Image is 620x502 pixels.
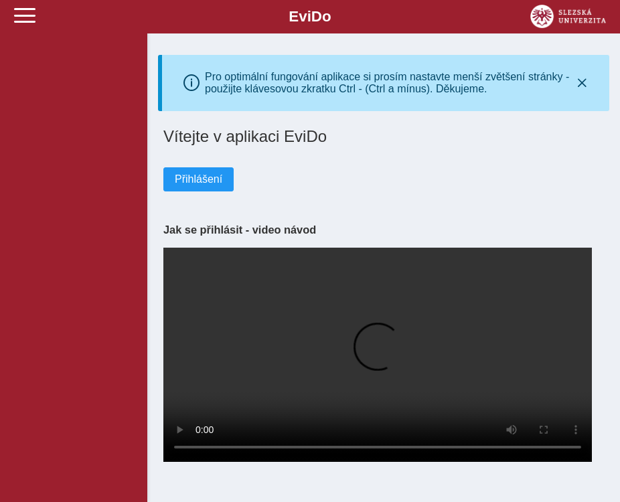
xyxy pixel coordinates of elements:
[175,173,222,185] span: Přihlášení
[289,8,331,25] b: EviDo
[163,167,234,191] button: Přihlášení
[163,127,604,146] h1: Vítejte v aplikaci EviDo
[530,5,606,28] img: logo_web_su.png
[163,248,592,462] video: Your browser does not support the video tag.
[163,224,604,236] h3: Jak se přihlásit - video návod
[205,71,576,95] div: Pro optimální fungování aplikace si prosím nastavte menší zvětšení stránky - použijte klávesovou ...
